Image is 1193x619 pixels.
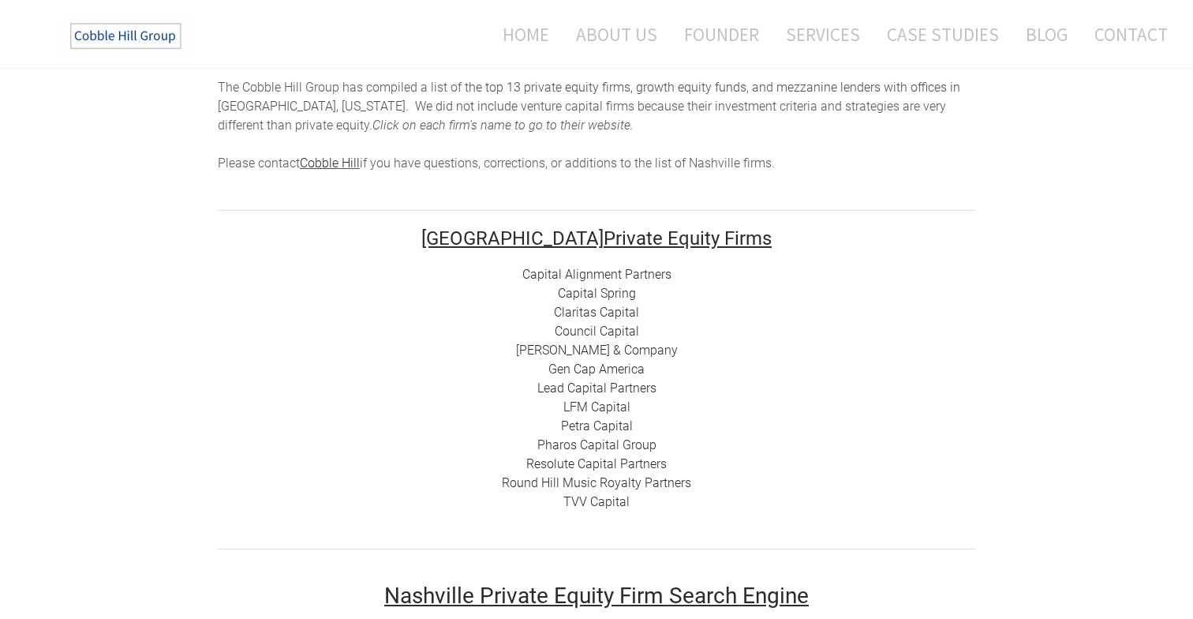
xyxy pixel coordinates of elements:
a: Lead Capital Partners [537,381,656,396]
u: Nashville Private Equity Firm Search Engine [384,583,809,609]
span: enture capital firms because their investment criteria and strategies are very different than pri... [218,99,946,133]
a: Claritas Capital [554,305,639,320]
em: Click on each firm's name to go to their website. ​ [372,118,634,133]
a: [PERSON_NAME] & Company [516,343,678,358]
div: he top 13 private equity firms, growth equity funds, and mezzanine lenders with offices in [GEOGR... [218,78,975,173]
a: Council Capital [555,324,639,339]
a: Petra Capital [561,418,633,433]
a: Founder [672,13,771,55]
a: Services [774,13,872,55]
img: The Cobble Hill Group LLC [60,17,194,56]
a: Home [479,13,561,55]
a: Cobble Hill [300,156,360,171]
font: [GEOGRAPHIC_DATA] [421,227,604,249]
a: Blog [1014,13,1079,55]
a: Capital Alignment Partners [522,267,671,282]
span: Please contact if you have questions, corrections, or additions to the list of Nashville firms. [218,156,775,171]
a: Contact [1083,13,1168,55]
font: Private Equity Firms [421,227,772,249]
a: Case Studies [875,13,1011,55]
span: The Cobble Hill Group has compiled a list of t [218,80,469,95]
a: Round Hill Music Royalty Partners [502,475,691,490]
a: Gen Cap America [548,362,645,377]
a: Capital Spring [558,286,636,301]
a: About Us [564,13,669,55]
a: LFM Capital [563,400,630,415]
a: Pharos Capital Group [537,437,656,452]
a: TVV Capital [563,494,630,509]
a: Resolute Capital Partners [526,456,667,471]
